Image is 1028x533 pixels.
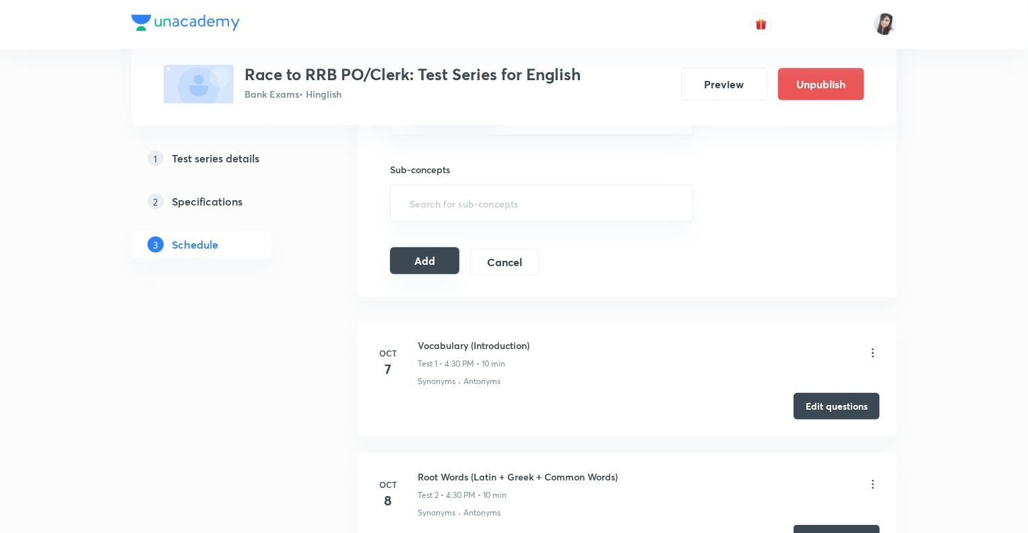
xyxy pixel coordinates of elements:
[685,202,688,205] button: Open
[375,478,401,491] h6: Oct
[755,18,767,30] img: avatar
[418,358,505,370] p: Test 1 • 4:30 PM • 10 min
[390,247,459,274] button: Add
[794,393,880,420] button: Edit questions
[131,188,315,215] a: 2Specifications
[148,150,164,166] p: 1
[131,145,315,172] a: 1Test series details
[375,491,401,511] h4: 8
[463,507,501,519] p: Antonyms
[148,237,164,253] p: 3
[172,237,218,253] h5: Schedule
[131,15,240,34] a: Company Logo
[778,68,864,100] button: Unpublish
[245,87,581,101] p: Bank Exams • Hinglish
[418,338,529,352] h6: Vocabulary (Introduction)
[148,193,164,210] p: 2
[418,489,507,501] p: Test 2 • 4:30 PM • 10 min
[390,162,693,177] h6: Sub-concepts
[164,65,234,104] img: fallback-thumbnail.png
[418,507,455,519] p: Synonyms
[407,191,676,216] input: Search for sub-concepts
[418,375,455,387] p: Synonyms
[131,15,240,31] img: Company Logo
[375,347,401,359] h6: Oct
[458,507,461,519] div: ·
[458,375,461,387] div: ·
[874,13,897,36] img: Manjeet Kaur
[470,249,540,276] button: Cancel
[245,65,581,84] h3: Race to RRB PO/Clerk: Test Series for English
[750,13,772,35] button: avatar
[375,359,401,379] h4: 7
[418,470,618,484] h6: Root Words (Latin + Greek + Common Words)
[681,68,767,100] button: Preview
[463,375,501,387] p: Antonyms
[172,150,259,166] h5: Test series details
[172,193,243,210] h5: Specifications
